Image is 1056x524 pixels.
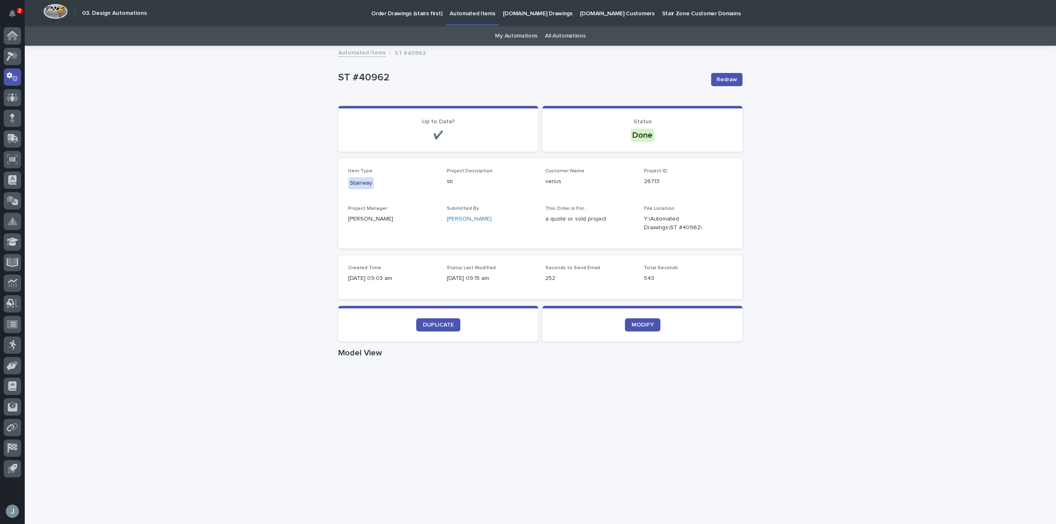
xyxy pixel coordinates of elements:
[4,503,21,520] button: users-avatar
[348,177,374,189] div: Stairway
[644,206,674,211] span: File Location
[348,130,528,140] p: ✔️
[18,8,21,14] p: 2
[348,274,437,283] p: [DATE] 09:03 am
[632,322,654,328] span: MODIFY
[545,215,634,223] p: a quote or sold project
[545,169,585,174] span: Customer Name
[644,169,667,174] span: Project ID
[338,348,742,358] h1: Model View
[348,169,372,174] span: Item Type
[545,274,634,283] p: 252
[545,26,585,46] a: All Automations
[447,177,535,186] p: sb
[644,177,733,186] p: 26713
[43,4,68,19] img: Workspace Logo
[545,177,634,186] p: venus
[495,26,537,46] a: My Automations
[644,274,733,283] p: 543
[422,119,455,125] span: Up to Date?
[348,266,381,270] span: Created Time
[545,206,587,211] span: This Order is For...
[625,318,660,331] a: MODIFY
[447,274,535,283] p: [DATE] 09:15 am
[82,10,147,17] h2: 03. Design Automations
[447,215,492,223] a: [PERSON_NAME]
[423,322,454,328] span: DUPLICATE
[348,215,437,223] p: [PERSON_NAME]
[631,129,654,142] div: Done
[711,73,742,86] button: Redraw
[644,215,713,232] : Y:\Automated Drawings\ST #40962\
[447,266,496,270] span: Status Last Modified
[395,48,426,57] p: ST #40962
[10,10,21,23] div: Notifications2
[545,266,600,270] span: Seconds to Send Email
[338,72,705,84] p: ST #40962
[348,206,387,211] span: Project Manager
[634,119,652,125] span: Status
[717,75,737,84] span: Redraw
[447,169,493,174] span: Project Description
[4,5,21,22] button: Notifications
[644,266,678,270] span: Total Seconds
[447,206,479,211] span: Submitted By
[338,47,386,57] a: Automated Items
[416,318,460,331] a: DUPLICATE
